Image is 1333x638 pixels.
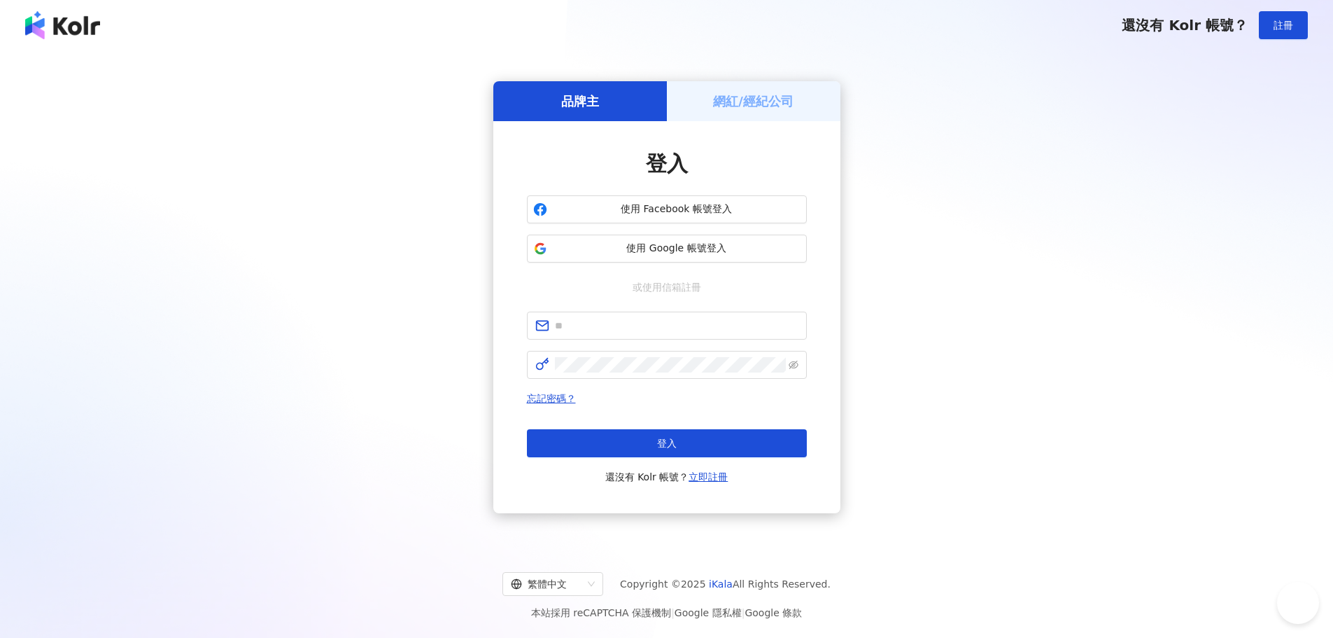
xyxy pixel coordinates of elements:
[605,469,728,485] span: 還沒有 Kolr 帳號？
[675,607,742,618] a: Google 隱私權
[745,607,802,618] a: Google 條款
[561,92,599,110] h5: 品牌主
[789,360,798,370] span: eye-invisible
[671,607,675,618] span: |
[689,471,728,483] a: 立即註冊
[620,576,831,592] span: Copyright © 2025 All Rights Reserved.
[527,235,807,263] button: 使用 Google 帳號登入
[1122,17,1248,34] span: 還沒有 Kolr 帳號？
[553,242,800,256] span: 使用 Google 帳號登入
[709,578,733,590] a: iKala
[25,11,100,39] img: logo
[713,92,794,110] h5: 網紅/經紀公司
[623,279,711,295] span: 或使用信箱註冊
[1277,582,1319,624] iframe: Help Scout Beacon - Open
[646,151,688,176] span: 登入
[742,607,745,618] span: |
[531,604,802,621] span: 本站採用 reCAPTCHA 保護機制
[657,438,677,449] span: 登入
[527,393,576,404] a: 忘記密碼？
[527,429,807,457] button: 登入
[527,195,807,223] button: 使用 Facebook 帳號登入
[511,573,582,595] div: 繁體中文
[1259,11,1308,39] button: 註冊
[553,202,800,216] span: 使用 Facebook 帳號登入
[1274,20,1293,31] span: 註冊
